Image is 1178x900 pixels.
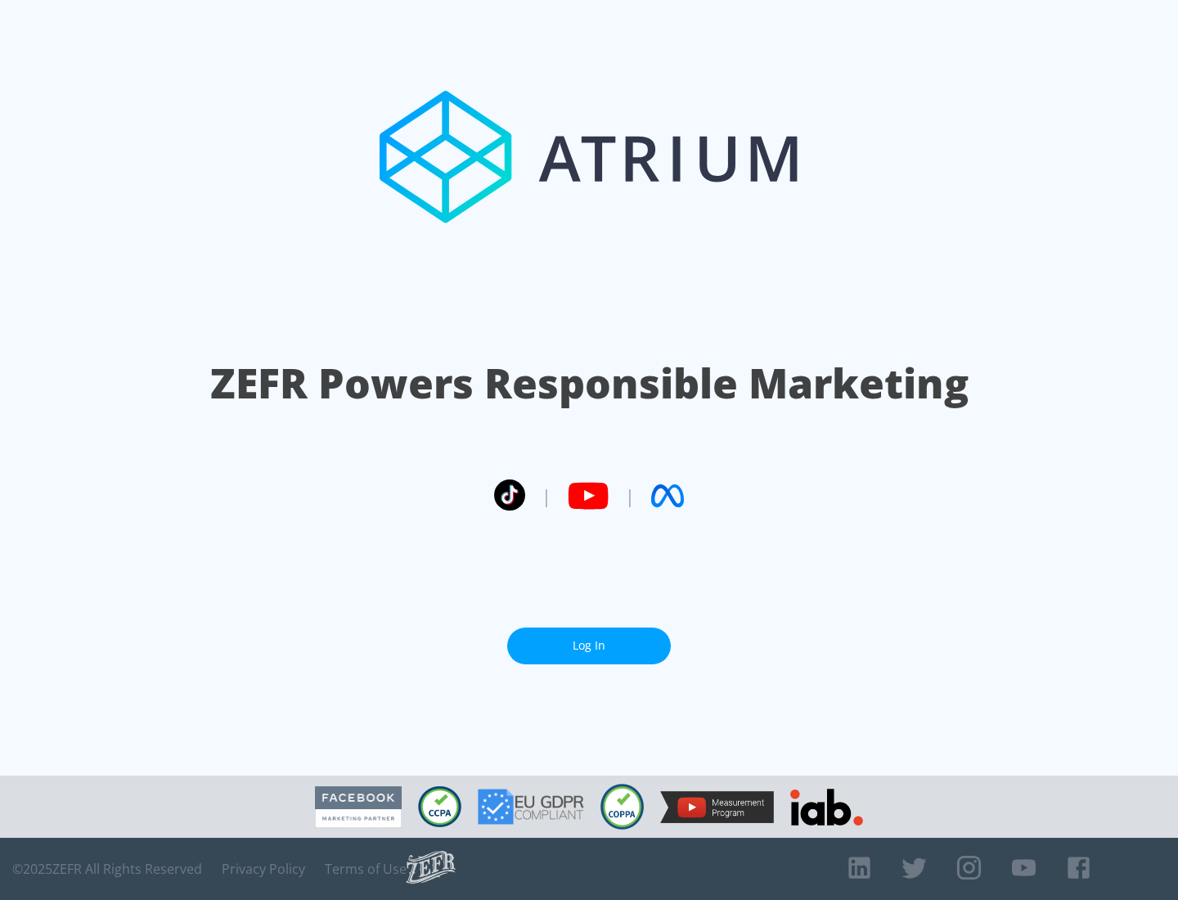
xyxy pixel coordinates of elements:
h1: ZEFR Powers Responsible Marketing [210,355,969,412]
img: Facebook Marketing Partner [315,786,402,828]
img: CCPA Compliant [418,786,461,827]
a: Privacy Policy [222,861,305,877]
img: GDPR Compliant [478,789,584,825]
img: IAB [790,789,863,826]
span: © 2025 ZEFR All Rights Reserved [12,861,202,877]
img: COPPA Compliant [600,784,644,830]
span: | [542,484,551,508]
span: | [625,484,635,508]
a: Terms of Use [325,861,407,877]
a: Log In [507,628,671,664]
img: YouTube Measurement Program [660,791,774,823]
